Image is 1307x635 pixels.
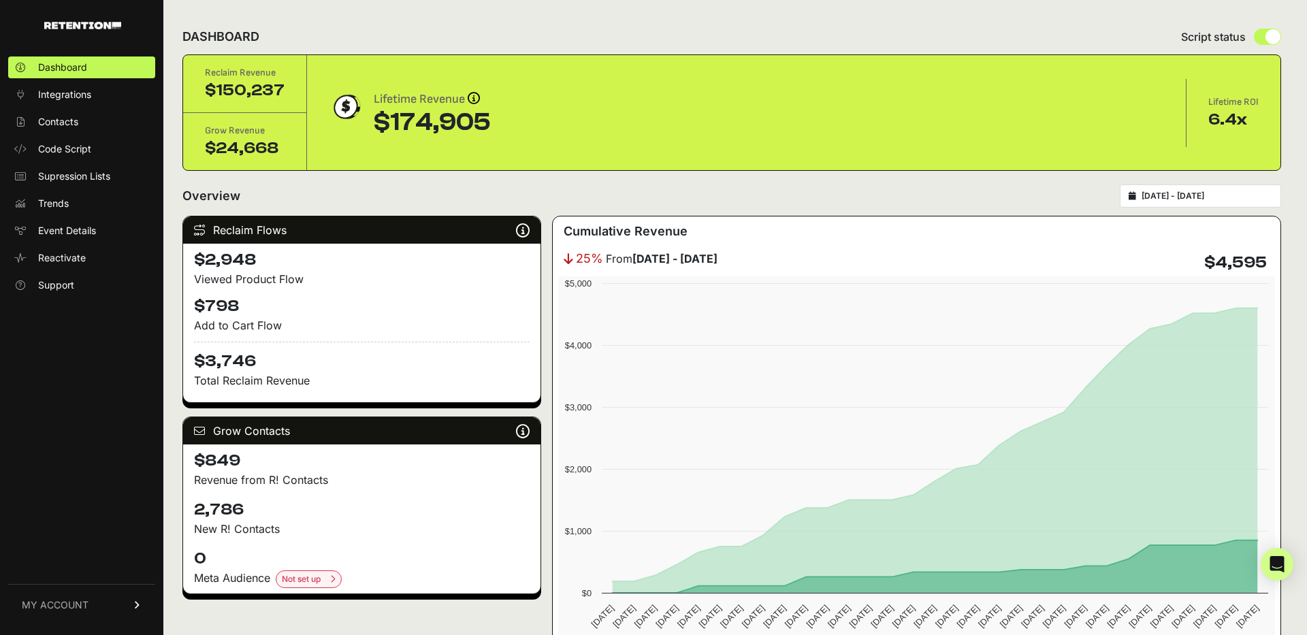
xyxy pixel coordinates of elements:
div: 6.4x [1208,109,1259,131]
h4: $4,595 [1204,252,1267,274]
div: Lifetime Revenue [374,90,491,109]
div: Meta Audience [194,570,530,588]
div: Add to Cart Flow [194,317,530,333]
a: MY ACCOUNT [8,584,155,625]
h4: $3,746 [194,342,530,372]
text: [DATE] [1020,603,1046,630]
div: $24,668 [205,137,285,159]
h2: Overview [182,186,240,206]
text: [DATE] [632,603,659,630]
text: [DATE] [783,603,809,630]
span: From [606,250,717,267]
span: Trends [38,197,69,210]
text: $5,000 [565,278,592,289]
div: $174,905 [374,109,491,136]
span: Reactivate [38,251,86,265]
strong: [DATE] - [DATE] [632,252,717,265]
text: [DATE] [912,603,939,630]
span: Event Details [38,224,96,238]
text: [DATE] [998,603,1024,630]
h4: $798 [194,295,530,317]
text: [DATE] [933,603,960,630]
text: [DATE] [1170,603,1197,630]
a: Integrations [8,84,155,105]
span: Support [38,278,74,292]
text: [DATE] [826,603,852,630]
a: Reactivate [8,247,155,269]
div: Reclaim Flows [183,216,540,244]
text: [DATE] [1234,603,1261,630]
img: Retention.com [44,22,121,29]
a: Event Details [8,220,155,242]
text: [DATE] [1106,603,1132,630]
text: [DATE] [762,603,788,630]
div: $150,237 [205,80,285,101]
text: $1,000 [565,526,592,536]
a: Code Script [8,138,155,160]
span: Code Script [38,142,91,156]
div: Grow Revenue [205,124,285,137]
text: [DATE] [590,603,616,630]
text: [DATE] [718,603,745,630]
div: Reclaim Revenue [205,66,285,80]
p: New R! Contacts [194,521,530,537]
text: [DATE] [697,603,724,630]
text: [DATE] [1127,603,1153,630]
a: Dashboard [8,56,155,78]
div: Viewed Product Flow [194,271,530,287]
h4: $849 [194,450,530,472]
h4: 2,786 [194,499,530,521]
text: [DATE] [1063,603,1089,630]
text: [DATE] [976,603,1003,630]
div: Lifetime ROI [1208,95,1259,109]
div: Grow Contacts [183,417,540,444]
span: Supression Lists [38,169,110,183]
a: Contacts [8,111,155,133]
text: [DATE] [848,603,874,630]
span: Script status [1181,29,1246,45]
span: MY ACCOUNT [22,598,88,612]
text: [DATE] [675,603,702,630]
a: Support [8,274,155,296]
span: Dashboard [38,61,87,74]
text: $4,000 [565,340,592,351]
p: Revenue from R! Contacts [194,472,530,488]
text: [DATE] [611,603,638,630]
p: Total Reclaim Revenue [194,372,530,389]
text: $3,000 [565,402,592,412]
text: [DATE] [869,603,896,630]
span: Integrations [38,88,91,101]
text: [DATE] [955,603,982,630]
h4: $2,948 [194,249,530,271]
text: [DATE] [1041,603,1067,630]
text: [DATE] [740,603,767,630]
h2: DASHBOARD [182,27,259,46]
a: Supression Lists [8,165,155,187]
text: $0 [582,588,592,598]
span: 25% [576,249,603,268]
text: [DATE] [1084,603,1110,630]
text: [DATE] [1191,603,1218,630]
text: [DATE] [1148,603,1175,630]
a: Trends [8,193,155,214]
text: [DATE] [1213,603,1240,630]
h4: 0 [194,548,530,570]
text: $2,000 [565,464,592,474]
h3: Cumulative Revenue [564,222,688,241]
span: Contacts [38,115,78,129]
text: [DATE] [654,603,681,630]
img: dollar-coin-05c43ed7efb7bc0c12610022525b4bbbb207c7efeef5aecc26f025e68dcafac9.png [329,90,363,124]
div: Open Intercom Messenger [1261,548,1293,581]
text: [DATE] [890,603,917,630]
text: [DATE] [805,603,831,630]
